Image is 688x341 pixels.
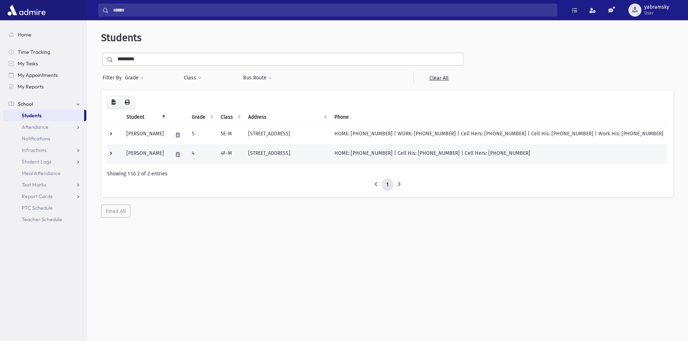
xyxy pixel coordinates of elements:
span: PTC Schedule [22,205,53,211]
span: Notifications [22,135,50,142]
span: My Tasks [18,60,38,67]
th: Address: activate to sort column ascending [244,109,330,126]
span: Teacher Schedule [22,216,62,223]
a: Teacher Schedule [3,214,86,225]
button: CSV [107,96,120,109]
td: 4 [187,145,216,164]
span: Infractions [22,147,47,153]
span: Report Cards [22,193,52,200]
button: Print [120,96,134,109]
th: Grade: activate to sort column ascending [187,109,216,126]
input: Search [109,4,557,17]
span: Students [22,112,42,119]
span: My Reports [18,83,44,90]
a: My Tasks [3,58,86,69]
th: Class: activate to sort column ascending [216,109,244,126]
span: Meal Attendance [22,170,61,176]
span: Test Marks [22,182,46,188]
a: Infractions [3,144,86,156]
button: Grade [125,71,144,84]
span: User [644,10,669,16]
td: 5E-M [216,125,244,145]
button: Email All [101,205,130,218]
a: School [3,98,86,110]
button: Class [183,71,202,84]
td: HOME: [PHONE_NUMBER] | WORK: [PHONE_NUMBER] | Cell Hers: [PHONE_NUMBER] | Cell His: [PHONE_NUMBER... [330,125,668,145]
a: My Reports [3,81,86,92]
span: My Appointments [18,72,58,78]
a: Time Tracking [3,46,86,58]
span: Students [101,32,142,44]
a: Students [3,110,84,121]
a: Attendance [3,121,86,133]
a: Notifications [3,133,86,144]
a: Test Marks [3,179,86,191]
a: Clear All [414,71,464,84]
div: Showing 1 to 2 of 2 entries [107,170,668,178]
a: Report Cards [3,191,86,202]
td: [PERSON_NAME] [122,145,168,164]
span: Student Logs [22,158,51,165]
td: HOME: [PHONE_NUMBER] | Cell His: [PHONE_NUMBER] | Cell Hers: [PHONE_NUMBER] [330,145,668,164]
button: Bus Route [243,71,272,84]
a: My Appointments [3,69,86,81]
a: PTC Schedule [3,202,86,214]
span: Home [18,31,31,38]
a: 1 [382,178,393,191]
a: Meal Attendance [3,167,86,179]
a: Student Logs [3,156,86,167]
td: 5 [187,125,216,145]
span: School [18,101,33,107]
td: [STREET_ADDRESS] [244,125,330,145]
td: [STREET_ADDRESS] [244,145,330,164]
img: AdmirePro [6,3,47,17]
th: Student: activate to sort column descending [122,109,168,126]
th: Phone [330,109,668,126]
span: Filter By [103,74,125,82]
a: Home [3,29,86,40]
span: yabramsky [644,4,669,10]
td: [PERSON_NAME] [122,125,168,145]
span: Attendance [22,124,48,130]
span: Time Tracking [18,49,50,55]
td: 4F-M [216,145,244,164]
